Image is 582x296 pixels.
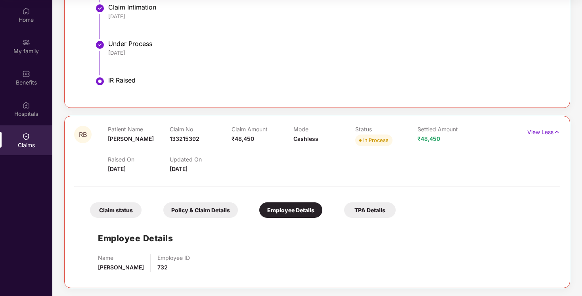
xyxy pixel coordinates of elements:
[108,76,552,84] div: IR Raised
[527,126,560,136] p: View Less
[293,135,318,142] span: Cashless
[22,38,30,46] img: svg+xml;base64,PHN2ZyB3aWR0aD0iMjAiIGhlaWdodD0iMjAiIHZpZXdCb3g9IjAgMCAyMCAyMCIgZmlsbD0ibm9uZSIgeG...
[108,126,170,133] p: Patient Name
[157,264,168,271] span: 732
[108,156,170,163] p: Raised On
[163,202,238,218] div: Policy & Claim Details
[79,131,87,138] span: RB
[108,13,552,20] div: [DATE]
[95,77,105,86] img: svg+xml;base64,PHN2ZyBpZD0iU3RlcC1BY3RpdmUtMzJ4MzIiIHhtbG5zPSJodHRwOi8vd3d3LnczLm9yZy8yMDAwL3N2Zy...
[170,156,232,163] p: Updated On
[293,126,355,133] p: Mode
[90,202,142,218] div: Claim status
[157,254,190,261] p: Employee ID
[98,254,144,261] p: Name
[170,135,199,142] span: 133215392
[98,232,173,245] h1: Employee Details
[232,135,254,142] span: ₹48,450
[553,128,560,136] img: svg+xml;base64,PHN2ZyB4bWxucz0iaHR0cDovL3d3dy53My5vcmcvMjAwMC9zdmciIHdpZHRoPSIxNyIgaGVpZ2h0PSIxNy...
[170,165,188,172] span: [DATE]
[95,40,105,50] img: svg+xml;base64,PHN2ZyBpZD0iU3RlcC1Eb25lLTMyeDMyIiB4bWxucz0iaHR0cDovL3d3dy53My5vcmcvMjAwMC9zdmciIH...
[344,202,396,218] div: TPA Details
[363,136,389,144] div: In Process
[108,40,552,48] div: Under Process
[417,126,479,133] p: Settled Amount
[22,133,30,140] img: svg+xml;base64,PHN2ZyBpZD0iQ2xhaW0iIHhtbG5zPSJodHRwOi8vd3d3LnczLm9yZy8yMDAwL3N2ZyIgd2lkdGg9IjIwIi...
[417,135,440,142] span: ₹48,450
[108,3,552,11] div: Claim Intimation
[22,7,30,15] img: svg+xml;base64,PHN2ZyBpZD0iSG9tZSIgeG1sbnM9Imh0dHA6Ly93d3cudzMub3JnLzIwMDAvc3ZnIiB3aWR0aD0iMjAiIG...
[259,202,322,218] div: Employee Details
[232,126,293,133] p: Claim Amount
[355,126,417,133] p: Status
[22,70,30,78] img: svg+xml;base64,PHN2ZyBpZD0iQmVuZWZpdHMiIHhtbG5zPSJodHRwOi8vd3d3LnczLm9yZy8yMDAwL3N2ZyIgd2lkdGg9Ij...
[170,126,232,133] p: Claim No
[95,4,105,13] img: svg+xml;base64,PHN2ZyBpZD0iU3RlcC1Eb25lLTMyeDMyIiB4bWxucz0iaHR0cDovL3d3dy53My5vcmcvMjAwMC9zdmciIH...
[98,264,144,271] span: [PERSON_NAME]
[108,49,552,56] div: [DATE]
[108,165,126,172] span: [DATE]
[108,135,154,142] span: [PERSON_NAME]
[22,101,30,109] img: svg+xml;base64,PHN2ZyBpZD0iSG9zcGl0YWxzIiB4bWxucz0iaHR0cDovL3d3dy53My5vcmcvMjAwMC9zdmciIHdpZHRoPS...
